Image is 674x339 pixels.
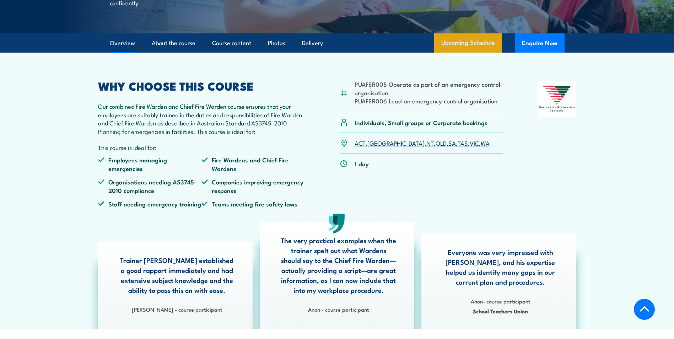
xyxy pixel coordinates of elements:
[355,80,503,97] li: PUAFER005 Operate as part of an emergency control organisation
[355,139,490,147] p: , , , , , , ,
[470,139,479,147] a: VIC
[132,305,222,313] strong: [PERSON_NAME] - course participant
[201,200,305,208] li: Teams meeting fire safety laws
[355,160,369,168] p: 1 day
[515,33,565,53] button: Enquire Now
[302,34,323,53] a: Delivery
[98,178,202,194] li: Organisations needing AS3745-2010 compliance
[308,305,369,313] strong: Anon - course participant
[98,143,306,151] p: This course is ideal for:
[442,247,558,287] p: Everyone was very impressed with [PERSON_NAME], and his expertise helped us identify many gaps in...
[442,307,558,315] span: School Teachers Union
[98,200,202,208] li: Staff needing emergency training
[426,139,434,147] a: NT
[481,139,490,147] a: WA
[268,34,285,53] a: Photos
[355,139,366,147] a: ACT
[152,34,195,53] a: About the course
[119,255,235,295] p: Trainer [PERSON_NAME] established a good rapport immediately and had extensive subject knowledge ...
[355,118,487,127] p: Individuals, Small groups or Corporate bookings
[471,297,530,305] strong: Anon- course participant
[436,139,447,147] a: QLD
[281,235,397,295] p: The very practical examples when the trainer spelt out what Wardens should say to the Chief Fire ...
[110,34,135,53] a: Overview
[201,156,305,172] li: Fire Wardens and Chief Fire Wardens
[212,34,251,53] a: Course content
[367,139,425,147] a: [GEOGRAPHIC_DATA]
[355,97,503,105] li: PUAFER006 Lead an emergency control organisation
[98,102,306,135] p: Our combined Fire Warden and Chief Fire Warden course ensures that your employees are suitably tr...
[458,139,468,147] a: TAS
[98,81,306,91] h2: WHY CHOOSE THIS COURSE
[98,156,202,172] li: Employees managing emergencies
[538,81,576,117] img: Nationally Recognised Training logo.
[201,178,305,194] li: Companies improving emergency response
[434,33,502,53] a: Upcoming Schedule
[448,139,456,147] a: SA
